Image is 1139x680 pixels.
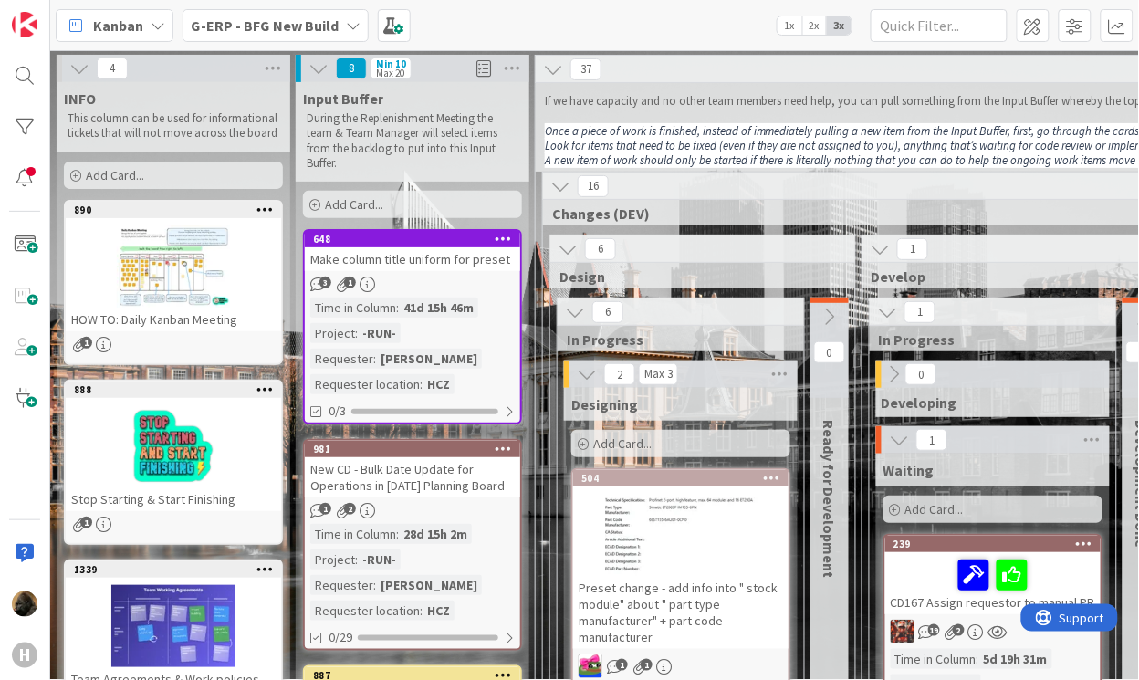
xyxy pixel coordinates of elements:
[66,202,281,218] div: 890
[376,349,482,369] div: [PERSON_NAME]
[66,561,281,578] div: 1339
[12,12,37,37] img: Visit kanbanzone.com
[897,238,928,260] span: 1
[882,393,957,412] span: Developing
[74,204,281,216] div: 890
[80,517,92,528] span: 1
[827,16,852,35] span: 3x
[820,420,839,578] span: Ready for Development
[885,552,1101,614] div: CD167 Assign requestor to manual PR
[891,620,914,643] img: JK
[885,536,1101,552] div: 239
[814,341,845,363] span: 0
[310,601,420,621] div: Requester location
[423,374,455,394] div: HCZ
[977,649,979,669] span: :
[66,487,281,511] div: Stop Starting & Start Finishing
[66,308,281,331] div: HOW TO: Daily Kanban Meeting
[579,654,602,678] img: JK
[904,301,935,323] span: 1
[928,624,940,636] span: 19
[97,58,128,79] span: 4
[396,298,399,318] span: :
[573,470,789,649] div: 504Preset change - add info into " stock module" about " part type manufacturer" + part code manu...
[778,16,802,35] span: 1x
[344,503,356,515] span: 2
[303,229,522,424] a: 648Make column title uniform for presetTime in Column:41d 15h 46mProject:-RUN-Requester:[PERSON_N...
[305,247,520,271] div: Make column title uniform for preset
[93,15,143,37] span: Kanban
[578,175,609,197] span: 16
[871,9,1008,42] input: Quick Filter...
[319,503,331,515] span: 1
[883,461,935,479] span: Waiting
[571,395,638,413] span: Designing
[305,441,520,457] div: 981
[396,524,399,544] span: :
[310,349,373,369] div: Requester
[307,111,518,171] p: During the Replenishment Meeting the team & Team Manager will select items from the backlog to pu...
[905,363,936,385] span: 0
[64,380,283,545] a: 888Stop Starting & Start Finishing
[305,231,520,247] div: 648
[38,3,83,25] span: Support
[12,591,37,617] img: ND
[581,472,789,485] div: 504
[891,649,977,669] div: Time in Column
[358,549,401,570] div: -RUN-
[373,575,376,595] span: :
[644,370,673,379] div: Max 3
[310,374,420,394] div: Requester location
[802,16,827,35] span: 2x
[64,200,283,365] a: 890HOW TO: Daily Kanban Meeting
[953,624,965,636] span: 2
[885,620,1101,643] div: JK
[303,89,383,108] span: Input Buffer
[573,470,789,486] div: 504
[74,563,281,576] div: 1339
[344,277,356,288] span: 1
[305,457,520,497] div: New CD - Bulk Date Update for Operations in [DATE] Planning Board
[355,323,358,343] span: :
[616,659,628,671] span: 1
[355,549,358,570] span: :
[376,575,482,595] div: [PERSON_NAME]
[420,374,423,394] span: :
[376,68,404,78] div: Max 20
[376,59,406,68] div: Min 10
[66,202,281,331] div: 890HOW TO: Daily Kanban Meeting
[325,196,383,213] span: Add Card...
[305,441,520,497] div: 981New CD - Bulk Date Update for Operations in [DATE] Planning Board
[80,337,92,349] span: 1
[399,524,472,544] div: 28d 15h 2m
[570,58,601,80] span: 37
[310,575,373,595] div: Requester
[64,89,96,108] span: INFO
[592,301,623,323] span: 6
[641,659,653,671] span: 1
[559,267,832,286] span: Design
[68,111,279,141] p: This column can be used for informational tickets that will not move across the board
[604,363,635,385] span: 2
[905,501,964,518] span: Add Card...
[313,443,520,455] div: 981
[916,429,947,451] span: 1
[74,383,281,396] div: 888
[885,536,1101,614] div: 239CD167 Assign requestor to manual PR
[319,277,331,288] span: 3
[593,435,652,452] span: Add Card...
[191,16,339,35] b: G-ERP - BFG New Build
[310,549,355,570] div: Project
[336,58,367,79] span: 8
[373,349,376,369] span: :
[358,323,401,343] div: -RUN-
[573,576,789,649] div: Preset change - add info into " stock module" about " part type manufacturer" + part code manufac...
[329,402,346,421] span: 0/3
[893,538,1101,550] div: 239
[329,628,352,647] span: 0/29
[399,298,478,318] div: 41d 15h 46m
[305,231,520,271] div: 648Make column title uniform for preset
[66,382,281,398] div: 888
[567,330,781,349] span: In Progress
[420,601,423,621] span: :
